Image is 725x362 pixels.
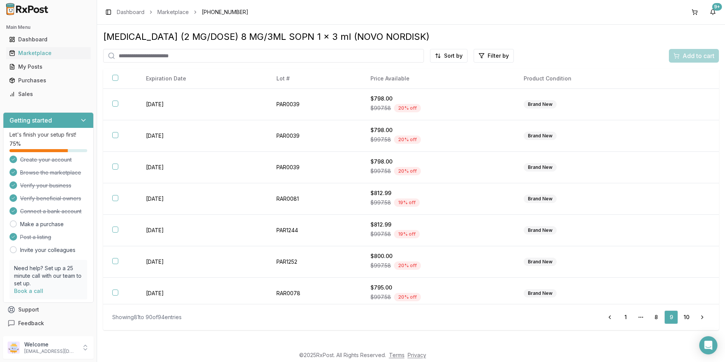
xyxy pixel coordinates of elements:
td: [DATE] [137,89,267,120]
div: 20 % off [394,135,421,144]
div: $798.00 [370,95,505,102]
span: $997.58 [370,230,391,238]
span: Create your account [20,156,72,164]
div: Brand New [524,163,557,172]
td: RAR0081 [267,183,361,215]
td: PAR0039 [267,120,361,152]
button: Sales [3,88,94,100]
button: 9+ [707,6,719,18]
span: $997.58 [370,262,391,269]
button: Feedback [3,316,94,330]
div: Brand New [524,195,557,203]
a: Purchases [6,74,91,87]
div: Open Intercom Messenger [699,336,717,354]
a: 1 [619,310,632,324]
td: [DATE] [137,152,267,183]
td: [DATE] [137,120,267,152]
nav: breadcrumb [117,8,248,16]
div: Sales [9,90,88,98]
div: Marketplace [9,49,88,57]
span: Filter by [488,52,509,60]
td: RAR0078 [267,278,361,309]
button: Dashboard [3,33,94,46]
th: Lot # [267,69,361,89]
div: Brand New [524,289,557,297]
span: Sort by [444,52,463,60]
span: $997.58 [370,136,391,143]
div: 19 % off [394,198,420,207]
a: My Posts [6,60,91,74]
p: Need help? Set up a 25 minute call with our team to set up. [14,264,83,287]
div: My Posts [9,63,88,71]
th: Price Available [361,69,515,89]
td: PAR0039 [267,89,361,120]
h3: Getting started [9,116,52,125]
span: $997.58 [370,167,391,175]
div: 20 % off [394,104,421,112]
span: $997.58 [370,293,391,301]
a: Marketplace [157,8,189,16]
a: 9 [664,310,678,324]
h2: Main Menu [6,24,91,30]
span: $997.58 [370,104,391,112]
td: [DATE] [137,278,267,309]
div: $795.00 [370,284,505,291]
td: [DATE] [137,215,267,246]
a: Dashboard [117,8,144,16]
td: [DATE] [137,246,267,278]
div: $798.00 [370,158,505,165]
span: Post a listing [20,233,51,241]
span: Verify beneficial owners [20,195,81,202]
div: $812.99 [370,221,505,228]
a: Terms [389,352,405,358]
img: RxPost Logo [3,3,52,15]
span: $997.58 [370,199,391,206]
a: Dashboard [6,33,91,46]
td: [DATE] [137,183,267,215]
div: Purchases [9,77,88,84]
a: Go to previous page [602,310,617,324]
th: Expiration Date [137,69,267,89]
span: Verify your business [20,182,71,189]
nav: pagination [602,310,710,324]
button: Sort by [430,49,468,63]
a: Make a purchase [20,220,64,228]
div: $812.99 [370,189,505,197]
span: 75 % [9,140,21,148]
td: PAR0039 [267,152,361,183]
span: Browse the marketplace [20,169,81,176]
button: Marketplace [3,47,94,59]
span: Connect a bank account [20,208,82,215]
div: Brand New [524,258,557,266]
p: Let's finish your setup first! [9,131,87,139]
a: Marketplace [6,46,91,60]
a: Book a call [14,288,43,294]
a: 8 [649,310,663,324]
div: 20 % off [394,167,421,175]
img: User avatar [8,342,20,354]
div: 9+ [712,3,722,11]
div: 19 % off [394,230,420,238]
a: Go to next page [695,310,710,324]
div: 20 % off [394,261,421,270]
a: Privacy [408,352,426,358]
div: Brand New [524,132,557,140]
div: [MEDICAL_DATA] (2 MG/DOSE) 8 MG/3ML SOPN 1 x 3 ml (NOVO NORDISK) [103,31,719,43]
button: Purchases [3,74,94,87]
div: $800.00 [370,252,505,260]
button: My Posts [3,61,94,73]
button: Support [3,303,94,316]
p: Welcome [24,341,77,348]
div: Brand New [524,226,557,235]
a: Invite your colleagues [20,246,75,254]
td: PAR1252 [267,246,361,278]
a: 10 [679,310,693,324]
p: [EMAIL_ADDRESS][DOMAIN_NAME] [24,348,77,354]
button: Filter by [474,49,514,63]
th: Product Condition [515,69,662,89]
div: Showing 81 to 90 of 94 entries [112,313,182,321]
div: Brand New [524,100,557,109]
span: Feedback [18,320,44,327]
div: $798.00 [370,126,505,134]
div: Dashboard [9,36,88,43]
